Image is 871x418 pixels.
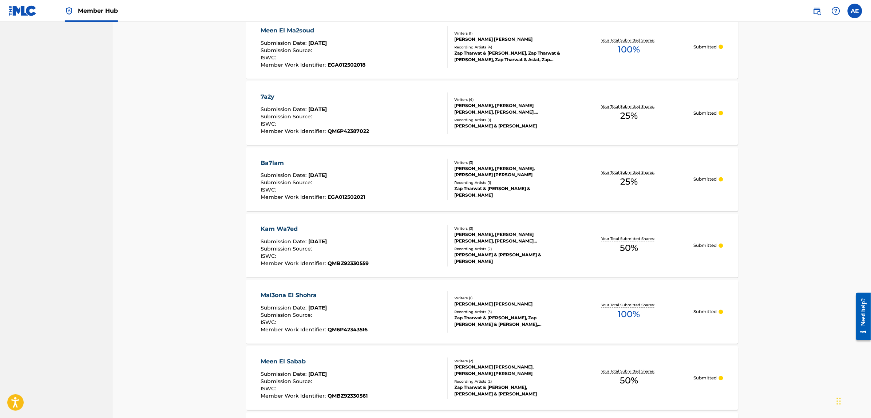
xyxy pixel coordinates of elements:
[810,4,824,18] a: Public Search
[455,165,565,178] div: [PERSON_NAME], [PERSON_NAME], [PERSON_NAME] [PERSON_NAME]
[308,40,327,46] span: [DATE]
[837,390,841,412] div: Drag
[261,54,278,61] span: ISWC :
[618,43,640,56] span: 100 %
[78,7,118,15] span: Member Hub
[261,312,314,319] span: Submission Source :
[693,44,717,50] p: Submitted
[455,315,565,328] div: Zap Tharwat & [PERSON_NAME], Zap [PERSON_NAME] & [PERSON_NAME], [PERSON_NAME] & [PERSON_NAME]
[246,15,738,79] a: Meen El Ma2soudSubmission Date:[DATE]Submission Source:ISWC:Member Work Identifier:EGA012502018Wr...
[693,375,717,382] p: Submitted
[328,260,369,267] span: QMBZ92330559
[455,226,565,232] div: Writers ( 3 )
[261,26,365,35] div: Meen El Ma2soud
[261,92,369,101] div: 7a2y
[328,393,368,399] span: QMBZ92330561
[455,247,565,252] div: Recording Artists ( 2 )
[261,180,314,186] span: Submission Source :
[455,301,565,308] div: [PERSON_NAME] [PERSON_NAME]
[261,159,365,167] div: Ba7lam
[261,319,278,326] span: ISWC :
[693,176,717,183] p: Submitted
[602,170,657,176] p: Your Total Submitted Shares:
[455,296,565,301] div: Writers ( 1 )
[832,7,840,15] img: help
[602,303,657,308] p: Your Total Submitted Shares:
[308,371,327,378] span: [DATE]
[308,305,327,311] span: [DATE]
[261,187,278,193] span: ISWC :
[602,236,657,242] p: Your Total Submitted Shares:
[261,225,369,234] div: Kam Wa7ed
[261,40,308,46] span: Submission Date :
[308,172,327,179] span: [DATE]
[693,110,717,117] p: Submitted
[261,47,314,54] span: Submission Source :
[65,7,74,15] img: Top Rightsholder
[693,309,717,315] p: Submitted
[851,287,871,346] iframe: Resource Center
[829,4,843,18] div: Help
[455,232,565,245] div: [PERSON_NAME], [PERSON_NAME] [PERSON_NAME], [PERSON_NAME] [PERSON_NAME]
[261,106,308,113] span: Submission Date :
[455,117,565,123] div: Recording Artists ( 1 )
[455,359,565,364] div: Writers ( 2 )
[261,358,368,366] div: Meen El Sabab
[618,308,640,321] span: 100 %
[246,214,738,277] a: Kam Wa7edSubmission Date:[DATE]Submission Source:ISWC:Member Work Identifier:QMBZ92330559Writers ...
[328,194,365,201] span: EGA012502021
[455,36,565,43] div: [PERSON_NAME] [PERSON_NAME]
[455,123,565,129] div: [PERSON_NAME] & [PERSON_NAME]
[455,31,565,36] div: Writers ( 1 )
[261,121,278,127] span: ISWC :
[261,393,328,399] span: Member Work Identifier :
[261,194,328,201] span: Member Work Identifier :
[261,172,308,179] span: Submission Date :
[261,371,308,378] span: Submission Date :
[261,260,328,267] span: Member Work Identifier :
[328,62,365,68] span: EGA012502018
[835,383,871,418] iframe: Chat Widget
[261,128,328,134] span: Member Work Identifier :
[246,280,738,344] a: Mal3ona El ShohraSubmission Date:[DATE]Submission Source:ISWC:Member Work Identifier:QM6P42343516...
[261,113,314,120] span: Submission Source :
[455,364,565,377] div: [PERSON_NAME] [PERSON_NAME], [PERSON_NAME] [PERSON_NAME]
[602,38,657,43] p: Your Total Submitted Shares:
[455,160,565,165] div: Writers ( 3 )
[308,238,327,245] span: [DATE]
[455,50,565,63] div: Zap Tharwat & [PERSON_NAME], Zap Tharwat & [PERSON_NAME], Zap Tharwat & Aslat, Zap Tharwat & Aslat
[455,379,565,385] div: Recording Artists ( 2 )
[455,309,565,315] div: Recording Artists ( 3 )
[455,186,565,199] div: Zap Tharwat & [PERSON_NAME] & [PERSON_NAME]
[455,97,565,102] div: Writers ( 4 )
[620,176,638,189] span: 25 %
[328,128,369,134] span: QM6P42387022
[246,81,738,145] a: 7a2ySubmission Date:[DATE]Submission Source:ISWC:Member Work Identifier:QM6P42387022Writers (4)[P...
[602,369,657,374] p: Your Total Submitted Shares:
[261,386,278,392] span: ISWC :
[693,242,717,249] p: Submitted
[455,44,565,50] div: Recording Artists ( 4 )
[261,253,278,260] span: ISWC :
[813,7,821,15] img: search
[455,385,565,398] div: Zap Tharwat & [PERSON_NAME], [PERSON_NAME] & [PERSON_NAME]
[620,109,638,122] span: 25 %
[308,106,327,113] span: [DATE]
[455,180,565,186] div: Recording Artists ( 1 )
[261,238,308,245] span: Submission Date :
[455,252,565,265] div: [PERSON_NAME] & [PERSON_NAME] & [PERSON_NAME]
[455,102,565,115] div: [PERSON_NAME], [PERSON_NAME] [PERSON_NAME], [PERSON_NAME], [PERSON_NAME] [PERSON_NAME]
[261,305,308,311] span: Submission Date :
[246,346,738,410] a: Meen El SababSubmission Date:[DATE]Submission Source:ISWC:Member Work Identifier:QMBZ92330561Writ...
[620,374,638,387] span: 50 %
[9,5,37,16] img: MLC Logo
[848,4,862,18] div: User Menu
[261,62,328,68] span: Member Work Identifier :
[328,327,368,333] span: QM6P42343516
[261,378,314,385] span: Submission Source :
[261,246,314,252] span: Submission Source :
[620,242,638,255] span: 50 %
